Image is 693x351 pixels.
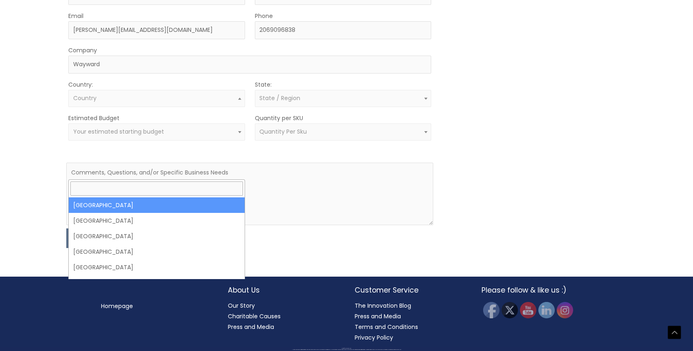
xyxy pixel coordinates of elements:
[228,285,338,295] h2: About Us
[69,197,244,213] li: [GEOGRAPHIC_DATA]
[355,323,418,331] a: Terms and Conditions
[228,312,281,320] a: Charitable Causes
[101,301,211,311] nav: Menu
[355,302,411,310] a: The Innovation Blog
[255,113,303,123] label: Quantity per SKU
[355,300,465,343] nav: Customer Service
[68,79,93,90] label: Country:
[101,302,133,310] a: Homepage
[68,113,119,123] label: Estimated Budget
[69,228,244,244] li: [GEOGRAPHIC_DATA]
[355,312,401,320] a: Press and Media
[68,56,431,74] input: Company Name
[228,300,338,332] nav: About Us
[69,244,244,259] li: [GEOGRAPHIC_DATA]
[255,21,431,39] input: Enter Your Phone Number
[73,94,97,102] span: Country
[69,213,244,228] li: [GEOGRAPHIC_DATA]
[355,285,465,295] h2: Customer Service
[68,11,83,21] label: Email
[355,333,393,342] a: Privacy Policy
[259,127,307,136] span: Quantity Per Sku
[482,285,592,295] h2: Please follow & like us :)
[502,302,518,318] img: Twitter
[68,21,245,39] input: Enter Your Email
[255,11,273,21] label: Phone
[483,302,500,318] img: Facebook
[68,45,97,56] label: Company
[255,79,272,90] label: State:
[69,275,244,291] li: [GEOGRAPHIC_DATA]
[66,228,104,248] button: Submit
[259,94,300,102] span: State / Region
[228,302,255,310] a: Our Story
[73,127,164,136] span: Your estimated starting budget
[14,349,679,350] div: All material on this Website, including design, text, images, logos and sounds, are owned by Cosm...
[69,259,244,275] li: [GEOGRAPHIC_DATA]
[228,323,274,331] a: Press and Media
